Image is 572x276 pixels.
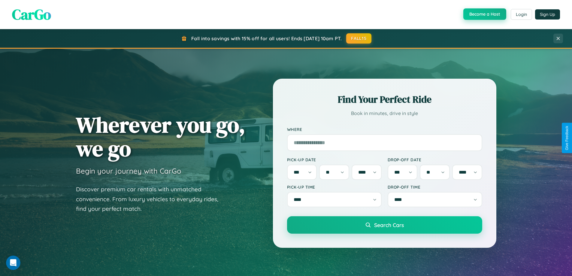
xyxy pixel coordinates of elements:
label: Pick-up Date [287,157,382,162]
div: Give Feedback [565,126,569,150]
span: CarGo [12,5,51,24]
span: Search Cars [374,222,404,228]
label: Drop-off Date [388,157,482,162]
iframe: Intercom live chat [6,256,20,270]
label: Drop-off Time [388,184,482,190]
h2: Find Your Perfect Ride [287,93,482,106]
button: Search Cars [287,216,482,234]
p: Book in minutes, drive in style [287,109,482,118]
button: Sign Up [535,9,560,20]
label: Pick-up Time [287,184,382,190]
button: Become a Host [463,8,506,20]
button: FALL15 [346,33,371,44]
span: Fall into savings with 15% off for all users! Ends [DATE] 10am PT. [191,35,342,41]
h1: Wherever you go, we go [76,113,245,160]
button: Login [511,9,532,20]
h3: Begin your journey with CarGo [76,166,181,175]
p: Discover premium car rentals with unmatched convenience. From luxury vehicles to everyday rides, ... [76,184,226,214]
label: Where [287,127,482,132]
